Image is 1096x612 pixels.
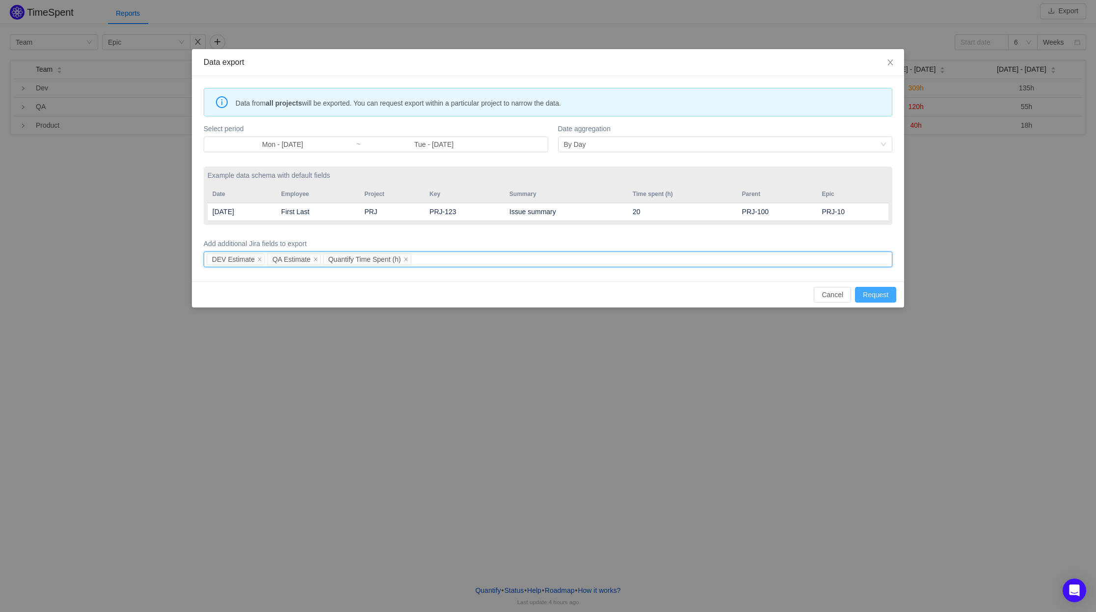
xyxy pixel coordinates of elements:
div: By Day [564,137,586,152]
li: QA Estimate [267,253,321,265]
div: Quantify Time Spent (h) [328,254,401,265]
td: [DATE] [208,203,276,221]
li: DEV Estimate [207,253,265,265]
label: Add additional Jira fields to export [204,239,892,249]
i: icon: close [886,58,894,66]
td: PRJ-10 [817,203,888,221]
th: Key [425,186,505,203]
th: Date [208,186,276,203]
th: Epic [817,186,888,203]
input: End date [361,139,507,150]
strong: all projects [266,99,302,107]
th: Summary [505,186,628,203]
td: PRJ-100 [737,203,817,221]
button: Cancel [814,287,851,303]
th: Employee [276,186,360,203]
div: Open Intercom Messenger [1063,579,1086,602]
div: DEV Estimate [212,254,255,265]
button: Request [855,287,896,303]
td: Issue summary [505,203,628,221]
li: Quantify Time Spent (h) [323,253,411,265]
td: First Last [276,203,360,221]
i: icon: down [881,141,886,148]
i: icon: close [257,257,262,263]
td: PRJ-123 [425,203,505,221]
label: Date aggregation [558,124,893,134]
div: QA Estimate [272,254,311,265]
i: icon: info-circle [216,96,228,108]
th: Project [359,186,425,203]
input: Start date [210,139,356,150]
button: Close [877,49,904,77]
i: icon: close [403,257,408,263]
td: PRJ [359,203,425,221]
th: Time spent (h) [628,186,737,203]
label: Select period [204,124,548,134]
span: Data from will be exported. You can request export within a particular project to narrow the data. [236,98,884,109]
i: icon: close [313,257,318,263]
label: Example data schema with default fields [208,170,888,181]
div: Data export [204,57,892,68]
th: Parent [737,186,817,203]
td: 20 [628,203,737,221]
